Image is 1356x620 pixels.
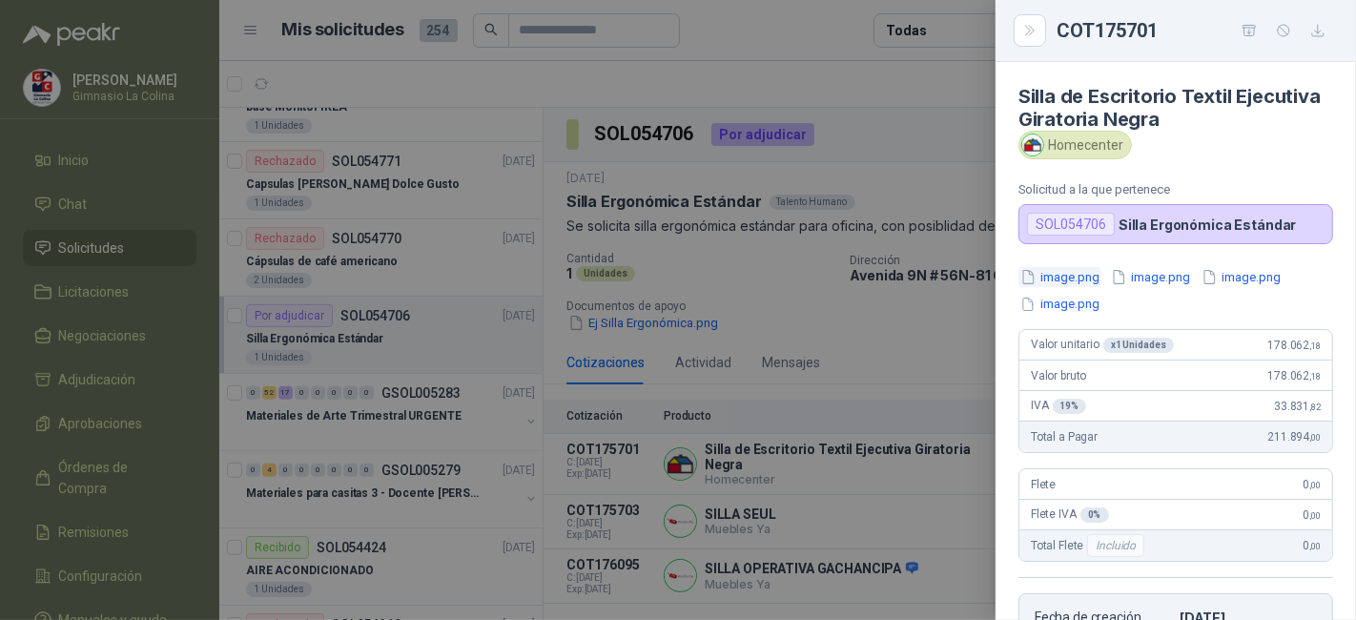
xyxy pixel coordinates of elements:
span: 178.062 [1267,369,1321,382]
h4: Silla de Escritorio Textil Ejecutiva Giratoria Negra [1018,85,1333,131]
span: 211.894 [1267,430,1321,444]
span: 0 [1304,539,1321,552]
span: 0 [1304,508,1321,522]
span: 178.062 [1267,339,1321,352]
button: Close [1018,19,1041,42]
span: ,00 [1309,510,1321,521]
span: Flete [1031,478,1056,491]
button: image.png [1109,267,1192,287]
span: 33.831 [1274,400,1321,413]
button: image.png [1018,295,1101,315]
div: SOL054706 [1027,213,1115,236]
div: x 1 Unidades [1103,338,1174,353]
img: Company Logo [1022,134,1043,155]
span: Valor bruto [1031,369,1086,382]
p: Silla Ergonómica Estándar [1119,217,1297,233]
span: Total a Pagar [1031,430,1098,444]
div: Homecenter [1018,131,1132,159]
span: ,18 [1309,371,1321,382]
span: ,82 [1309,402,1321,412]
span: Total Flete [1031,534,1148,557]
button: image.png [1200,267,1283,287]
span: ,18 [1309,341,1321,351]
div: Incluido [1087,534,1144,557]
span: 0 [1304,478,1321,491]
div: COT175701 [1057,15,1333,46]
span: Valor unitario [1031,338,1174,353]
span: Flete IVA [1031,507,1109,523]
button: image.png [1018,267,1101,287]
span: ,00 [1309,432,1321,443]
p: Solicitud a la que pertenece [1018,182,1333,196]
div: 19 % [1053,399,1087,414]
div: 0 % [1080,507,1109,523]
span: IVA [1031,399,1086,414]
span: ,00 [1309,480,1321,490]
span: ,00 [1309,541,1321,551]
